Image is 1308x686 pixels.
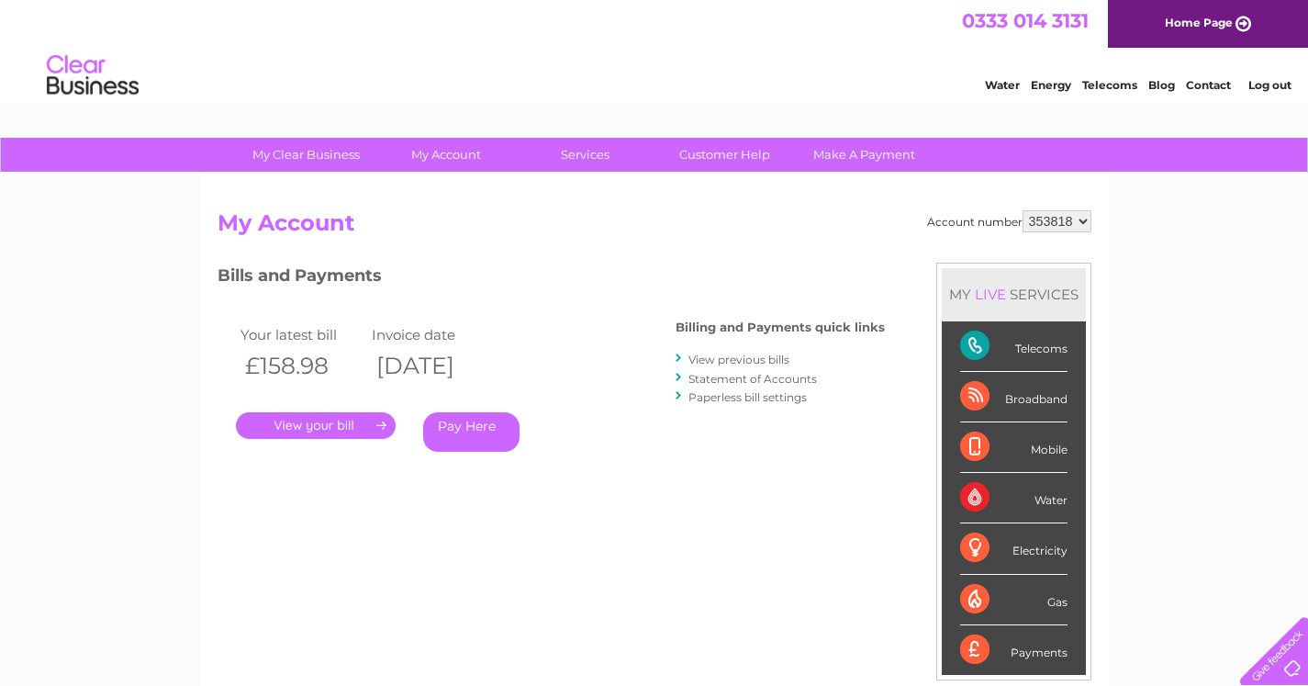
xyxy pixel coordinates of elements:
td: Invoice date [367,322,499,347]
a: Water [985,78,1020,92]
a: My Clear Business [230,138,382,172]
div: Gas [960,575,1068,625]
a: Pay Here [423,412,520,452]
a: Services [509,138,661,172]
a: Telecoms [1082,78,1137,92]
div: Clear Business is a trading name of Verastar Limited (registered in [GEOGRAPHIC_DATA] No. 3667643... [221,10,1089,89]
a: View previous bills [688,353,789,366]
a: Contact [1186,78,1231,92]
td: Your latest bill [236,322,368,347]
div: Water [960,473,1068,523]
div: Broadband [960,372,1068,422]
h3: Bills and Payments [218,263,885,295]
a: Statement of Accounts [688,372,817,386]
div: MY SERVICES [942,268,1086,321]
div: Telecoms [960,321,1068,372]
div: Electricity [960,523,1068,574]
th: [DATE] [367,347,499,385]
a: 0333 014 3131 [962,9,1089,32]
a: Energy [1031,78,1071,92]
div: Payments [960,625,1068,675]
div: Account number [927,210,1091,232]
a: Paperless bill settings [688,390,807,404]
a: Blog [1148,78,1175,92]
a: . [236,412,396,439]
a: Log out [1248,78,1291,92]
a: Customer Help [649,138,800,172]
h4: Billing and Payments quick links [676,321,885,334]
div: LIVE [971,286,1010,303]
a: Make A Payment [788,138,940,172]
img: logo.png [46,48,140,104]
div: Mobile [960,422,1068,473]
th: £158.98 [236,347,368,385]
a: My Account [370,138,521,172]
h2: My Account [218,210,1091,245]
